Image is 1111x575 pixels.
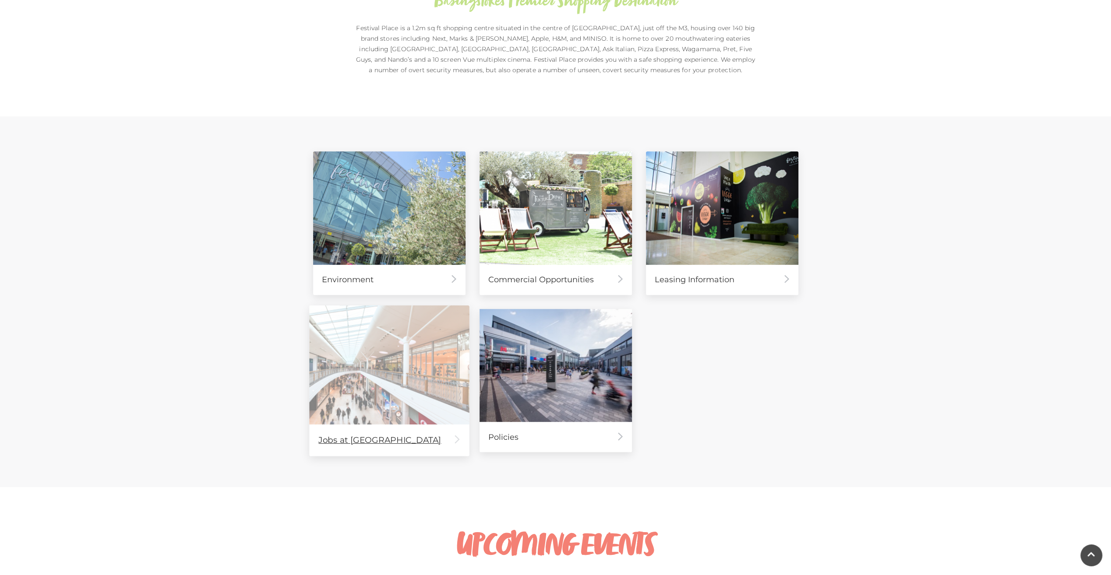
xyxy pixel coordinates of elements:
div: Jobs at [GEOGRAPHIC_DATA] [309,424,469,456]
div: Policies [480,422,632,452]
a: Policies [480,309,632,452]
a: Commercial Opportunities [480,151,632,295]
div: Leasing Information [646,265,798,295]
p: Festival Place is a 1.2m sq ft shopping centre situated in the centre of [GEOGRAPHIC_DATA], just ... [354,23,757,75]
a: Jobs at [GEOGRAPHIC_DATA] [309,305,469,456]
h3: UPCOMING EVENTS [313,529,799,565]
a: Leasing Information [646,151,798,295]
div: Environment [313,265,466,295]
a: Environment [313,151,466,295]
div: Commercial Opportunities [480,265,632,295]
